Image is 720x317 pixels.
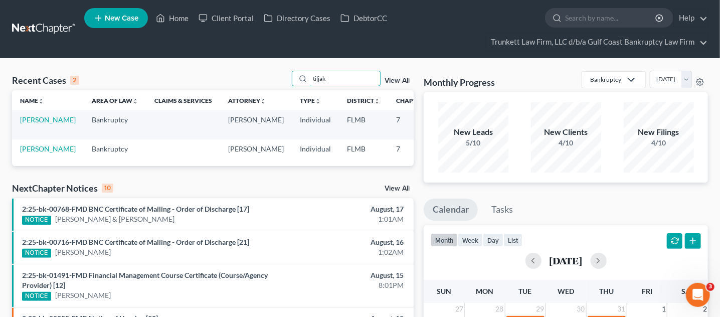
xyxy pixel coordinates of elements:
a: [PERSON_NAME] [55,247,111,257]
div: 2 [70,76,79,85]
a: 2:25-bk-00768-FMD BNC Certificate of Mailing - Order of Discharge [17] [22,205,249,213]
td: Bankruptcy [84,139,146,158]
a: DebtorCC [335,9,392,27]
div: NOTICE [22,292,51,301]
span: Fri [642,287,652,295]
td: Individual [292,110,339,139]
div: NextChapter Notices [12,182,113,194]
a: [PERSON_NAME] & [PERSON_NAME] [55,214,174,224]
td: FLMB [339,139,388,158]
i: unfold_more [374,98,380,104]
div: August, 17 [283,204,404,214]
div: Bankruptcy [590,75,621,84]
button: day [483,233,503,247]
a: Chapterunfold_more [396,97,430,104]
button: list [503,233,522,247]
iframe: Intercom live chat [686,283,710,307]
div: New Filings [624,126,694,138]
a: Calendar [424,199,478,221]
td: [PERSON_NAME] [220,139,292,158]
a: Help [674,9,707,27]
span: 1 [661,303,667,315]
span: Sat [681,287,694,295]
div: 5/10 [438,138,508,148]
span: 27 [454,303,464,315]
div: 8:01PM [283,280,404,290]
span: 2 [702,303,708,315]
a: Typeunfold_more [300,97,321,104]
span: Tue [519,287,532,295]
div: NOTICE [22,249,51,258]
a: Nameunfold_more [20,97,44,104]
a: Trunkett Law Firm, LLC d/b/a Gulf Coast Bankruptcy Law Firm [486,33,707,51]
div: New Clients [531,126,601,138]
div: August, 15 [283,270,404,280]
div: 10 [102,184,113,193]
div: 4/10 [624,138,694,148]
a: [PERSON_NAME] [55,290,111,300]
span: New Case [105,15,138,22]
span: Thu [599,287,614,295]
div: NOTICE [22,216,51,225]
span: Sun [437,287,451,295]
i: unfold_more [38,98,44,104]
a: 2:25-bk-01491-FMD Financial Management Course Certificate (Course/Agency Provider) [12] [22,271,268,289]
h2: [DATE] [550,255,583,266]
button: week [458,233,483,247]
a: Districtunfold_more [347,97,380,104]
a: Home [151,9,194,27]
i: unfold_more [132,98,138,104]
h3: Monthly Progress [424,76,495,88]
a: Client Portal [194,9,259,27]
div: Recent Cases [12,74,79,86]
i: unfold_more [315,98,321,104]
a: View All [385,185,410,192]
span: 28 [495,303,505,315]
span: 3 [706,283,714,291]
div: August, 16 [283,237,404,247]
a: [PERSON_NAME] [20,144,76,153]
button: month [431,233,458,247]
span: 29 [535,303,546,315]
a: View All [385,77,410,84]
div: 1:02AM [283,247,404,257]
i: unfold_more [260,98,266,104]
input: Search by name... [310,71,380,86]
td: 7 [388,139,438,158]
td: Individual [292,139,339,158]
span: Wed [558,287,574,295]
a: Area of Lawunfold_more [92,97,138,104]
th: Claims & Services [146,90,220,110]
div: 1:01AM [283,214,404,224]
a: 2:25-bk-00716-FMD BNC Certificate of Mailing - Order of Discharge [21] [22,238,249,246]
a: Attorneyunfold_more [228,97,266,104]
span: Mon [476,287,493,295]
a: Tasks [482,199,522,221]
span: 31 [617,303,627,315]
td: FLMB [339,110,388,139]
td: [PERSON_NAME] [220,110,292,139]
div: New Leads [438,126,508,138]
td: 7 [388,110,438,139]
span: 30 [576,303,586,315]
div: 4/10 [531,138,601,148]
input: Search by name... [565,9,657,27]
a: [PERSON_NAME] [20,115,76,124]
td: Bankruptcy [84,110,146,139]
a: Directory Cases [259,9,335,27]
